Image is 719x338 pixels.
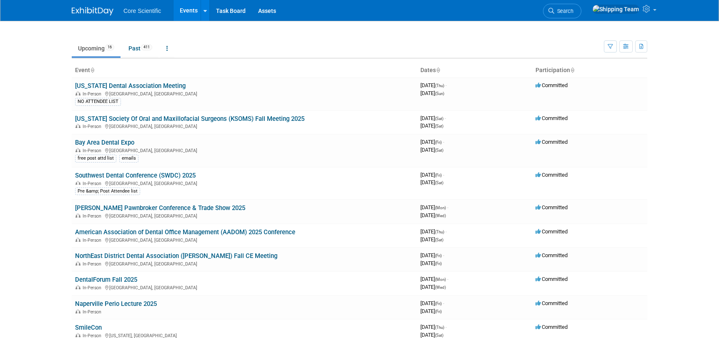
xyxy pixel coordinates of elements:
span: In-Person [83,124,104,129]
span: (Mon) [435,205,446,210]
span: Search [554,8,573,14]
a: SmileCon [75,324,102,331]
div: [GEOGRAPHIC_DATA], [GEOGRAPHIC_DATA] [75,212,414,219]
span: [DATE] [420,332,443,338]
span: [DATE] [420,236,443,243]
span: - [445,115,446,121]
span: (Thu) [435,325,444,330]
span: In-Person [83,309,104,315]
span: Committed [535,82,568,88]
span: [DATE] [420,308,442,314]
a: Sort by Start Date [436,67,440,73]
span: - [445,324,447,330]
a: Upcoming16 [72,40,121,56]
a: Search [543,4,581,18]
span: In-Person [83,213,104,219]
a: DentalForum Fall 2025 [75,276,137,283]
img: In-Person Event [75,91,80,95]
span: - [445,228,447,235]
th: Participation [532,63,647,78]
span: (Sat) [435,180,443,185]
span: In-Person [83,261,104,267]
div: NO ATTENDEE LIST [75,98,121,105]
span: (Mon) [435,277,446,282]
span: - [443,252,444,258]
img: In-Person Event [75,261,80,265]
div: Pre &amp; Post Attendee list [75,188,140,195]
span: [DATE] [420,284,446,290]
span: [DATE] [420,252,444,258]
span: (Fri) [435,301,442,306]
a: Naperville Perio Lecture 2025 [75,300,157,308]
span: (Sat) [435,148,443,153]
span: (Fri) [435,253,442,258]
span: In-Person [83,181,104,186]
span: Core Scientific [123,8,161,14]
a: [US_STATE] Society Of Oral and Maxillofacial Surgeons (KSOMS) Fall Meeting 2025 [75,115,304,123]
div: [GEOGRAPHIC_DATA], [GEOGRAPHIC_DATA] [75,180,414,186]
span: (Thu) [435,83,444,88]
img: In-Person Event [75,238,80,242]
div: [GEOGRAPHIC_DATA], [GEOGRAPHIC_DATA] [75,260,414,267]
img: In-Person Event [75,124,80,128]
span: (Thu) [435,230,444,234]
span: (Sat) [435,333,443,338]
div: [GEOGRAPHIC_DATA], [GEOGRAPHIC_DATA] [75,147,414,153]
a: [US_STATE] Dental Association Meeting [75,82,186,90]
span: Committed [535,228,568,235]
span: [DATE] [420,147,443,153]
img: ExhibitDay [72,7,113,15]
a: Past411 [122,40,158,56]
span: [DATE] [420,139,444,145]
span: - [443,300,444,306]
img: In-Person Event [75,309,80,313]
img: Shipping Team [592,5,639,14]
div: [GEOGRAPHIC_DATA], [GEOGRAPHIC_DATA] [75,123,414,129]
span: Committed [535,300,568,306]
img: In-Person Event [75,148,80,152]
span: [DATE] [420,324,447,330]
span: [DATE] [420,300,444,306]
div: emails [119,155,138,162]
div: [GEOGRAPHIC_DATA], [GEOGRAPHIC_DATA] [75,236,414,243]
span: [DATE] [420,172,444,178]
span: [DATE] [420,82,447,88]
span: In-Person [83,148,104,153]
div: [GEOGRAPHIC_DATA], [GEOGRAPHIC_DATA] [75,90,414,97]
a: Sort by Event Name [90,67,94,73]
span: [DATE] [420,204,448,210]
span: (Sat) [435,116,443,121]
span: - [447,204,448,210]
a: [PERSON_NAME] Pawnbroker Conference & Trade Show 2025 [75,204,245,212]
span: Committed [535,324,568,330]
a: American Association of Dental Office Management (AADOM) 2025 Conference [75,228,295,236]
span: [DATE] [420,228,447,235]
span: [DATE] [420,260,442,266]
th: Dates [417,63,532,78]
span: (Fri) [435,261,442,266]
span: [DATE] [420,90,444,96]
span: (Sat) [435,124,443,128]
th: Event [72,63,417,78]
span: (Sun) [435,91,444,96]
span: - [445,82,447,88]
span: (Fri) [435,309,442,314]
span: (Fri) [435,173,442,178]
a: Southwest Dental Conference (SWDC) 2025 [75,172,196,179]
span: In-Person [83,285,104,290]
span: Committed [535,204,568,210]
span: [DATE] [420,179,443,185]
span: Committed [535,115,568,121]
span: [DATE] [420,276,448,282]
span: In-Person [83,238,104,243]
span: - [443,139,444,145]
img: In-Person Event [75,213,80,218]
span: [DATE] [420,115,446,121]
div: free post attd list [75,155,116,162]
span: [DATE] [420,123,443,129]
span: - [447,276,448,282]
img: In-Person Event [75,285,80,289]
a: Bay Area Dental Expo [75,139,134,146]
span: (Sat) [435,238,443,242]
div: [GEOGRAPHIC_DATA], [GEOGRAPHIC_DATA] [75,284,414,290]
